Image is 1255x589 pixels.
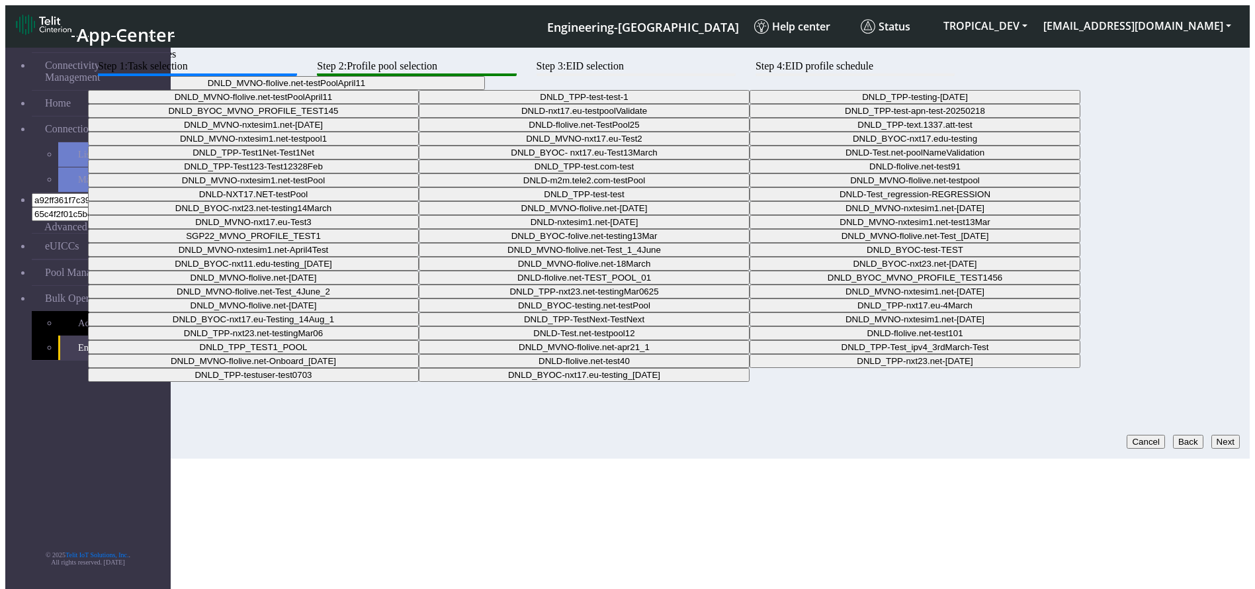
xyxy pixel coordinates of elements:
[750,159,1080,173] button: DNLD-flolive.net-test91
[750,104,1080,118] button: DNLD_TPP-test-apn-test-20250218
[750,132,1080,146] button: DNLD_BYOC-nxt17.edu-testing
[419,271,750,285] button: DNLD-flolive.net-TEST_POOL_01
[88,354,419,368] button: DNLD_MVNO-flolive.net-Onboard_[DATE]
[1127,435,1165,449] button: Cancel
[78,174,95,185] span: Map
[419,285,750,298] button: DNLD_TPP-nxt23.net-testingMar0625
[45,293,114,304] span: Bulk Operations
[861,19,910,34] span: Status
[1173,435,1203,449] button: Back
[754,19,769,34] img: knowledge.svg
[750,312,1080,326] button: DNLD_MVNO-nxtesim1.net-[DATE]
[88,285,419,298] button: DNLD_MVNO-flolive.net-Test_4June_2
[419,257,750,271] button: DNLD_MVNO-flolive.net-18March
[32,116,171,142] a: Connections
[855,14,935,39] a: Status
[750,118,1080,132] button: DNLD_TPP-text.1337.att-test
[750,243,1080,257] button: DNLD_BYOC-test-TEST
[88,257,419,271] button: DNLD_BYOC-nxt11.edu-testing_[DATE]
[750,340,1080,354] button: DNLD_TPP-Test_ipv4_3rdMarch-Test
[88,368,419,382] button: DNLD_TPP-testuser-test0703
[88,243,419,257] button: DNLD_MVNO-nxtesim1.net-April4Test
[44,221,126,233] span: Advanced Features
[419,368,750,382] button: DNLD_BYOC-nxt17.eu-testing_[DATE]
[32,91,171,116] a: Home
[88,90,1084,382] div: DNLD_MVNO-flolive.net-testPoolApril11
[88,159,419,173] button: DNLD_TPP-Test123-Test12328Feb
[750,285,1080,298] button: DNLD_MVNO-nxtesim1.net-[DATE]
[861,19,875,34] img: status.svg
[756,60,955,76] btn: Step 4: EID profile schedule
[749,14,855,39] a: Help center
[1035,14,1239,38] button: [EMAIL_ADDRESS][DOMAIN_NAME]
[88,187,419,201] button: DNLD-NXT17.NET-testPool
[419,146,750,159] button: DNLD_BYOC- nxt17.eu-Test13March
[750,90,1080,104] button: DNLD_TPP-testing-[DATE]
[88,118,419,132] button: DNLD_MVNO-nxtesim1.net-[DATE]
[419,243,750,257] button: DNLD_MVNO-flolive.net-Test_1_4June
[419,340,750,354] button: DNLD_MVNO-flolive.net-apr21_1
[32,53,171,90] a: Connectivity Management
[419,118,750,132] button: DNLD-flolive.net-TestPool25
[88,326,419,340] button: DNLD_TPP-nxt23.net-testingMar06
[88,146,419,159] button: DNLD_TPP-Test1Net-Test1Net
[750,257,1080,271] button: DNLD_BYOC-nxt23.net-[DATE]
[88,229,419,243] button: SGP22_MVNO_PROFILE_TEST1
[88,271,419,285] button: DNLD_MVNO-flolive.net-[DATE]
[750,271,1080,285] button: DNLD_BYOC_MVNO_PROFILE_TEST1456
[88,298,419,312] button: DNLD_MVNO-flolive.net-[DATE]
[750,146,1080,159] button: DNLD-Test.net-poolNameValidation
[88,215,419,229] button: DNLD_MVNO-nxt17.eu-Test3
[419,187,750,201] button: DNLD_TPP-test-test
[935,14,1035,38] button: TROPICAL_DEV
[16,11,173,42] a: App Center
[537,60,736,76] btn: Step 3: EID selection
[419,215,750,229] button: DNLD-nxtesim1.net-[DATE]
[419,159,750,173] button: DNLD_TPP-test.com-test
[58,336,171,360] a: Enable Bulk Profiles
[419,104,750,118] button: DNLD-nxt17.eu-testpoolValidate
[317,60,516,76] btn: Step 2: Profile pool selection
[419,173,750,187] button: DNLD-m2m.tele2.com-testPool
[1211,435,1240,449] button: Next
[419,354,750,368] button: DNLD-flolive.net-test40
[419,132,750,146] button: DNLD_MVNO-nxt17.eu-Test2
[750,173,1080,187] button: DNLD_MVNO-flolive.net-testpool
[750,354,1080,368] button: DNLD_TPP-nxt23.net-[DATE]
[58,311,171,336] a: Add Bulk Profiles
[88,104,419,118] button: DNLD_BYOC_MVNO_PROFILE_TEST145
[750,187,1080,201] button: DNLD-Test_regression-REGRESSION
[58,142,171,167] a: List
[419,90,750,104] button: DNLD_TPP-test-test-1
[78,149,93,160] span: List
[750,215,1080,229] button: DNLD_MVNO-nxtesim1.net-test13Mar
[88,76,485,90] button: DNLD_MVNO-flolive.net-testPoolApril11
[98,60,297,76] btn: Step 1: Task selection
[750,229,1080,243] button: DNLD_MVNO-flolive.net-Test_[DATE]
[88,48,1084,60] div: Enable Bulk Profiles
[32,286,171,311] a: Bulk Operations
[16,14,71,35] img: logo-telit-cinterion-gw-new.png
[77,23,175,47] span: App Center
[58,167,171,192] a: Map
[419,229,750,243] button: DNLD_BYOC-folive.net-testing13Mar
[88,90,419,104] button: DNLD_MVNO-flolive.net-testPoolApril11
[750,201,1080,215] button: DNLD_MVNO-nxtesim1.net-[DATE]
[419,326,750,340] button: DNLD-Test.net-testpool12
[88,132,419,146] button: DNLD_MVNO-nxtesim1.net-testpool1
[88,340,419,354] button: DNLD_TPP_TEST1_POOL
[88,201,419,215] button: DNLD_BYOC-nxt23.net-testing14March
[32,234,171,259] a: eUICCs
[32,260,171,285] a: Pool Management
[546,14,738,38] a: Your current platform instance
[419,201,750,215] button: DNLD_MVNO-flolive.net-[DATE]
[754,19,830,34] span: Help center
[419,298,750,312] button: DNLD_BYOC-testing.net-testPool
[419,312,750,326] button: DNLD_TPP-TestNext-TestNext
[88,312,419,326] button: DNLD_BYOC-nxt17.eu-Testing_14Aug_1
[45,123,98,135] span: Connections
[88,173,419,187] button: DNLD_MVNO-nxtesim1.net-testPool
[750,298,1080,312] button: DNLD_TPP-nxt17.eu-4March
[750,326,1080,340] button: DNLD-flolive.net-test101
[547,19,739,35] span: Engineering-[GEOGRAPHIC_DATA]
